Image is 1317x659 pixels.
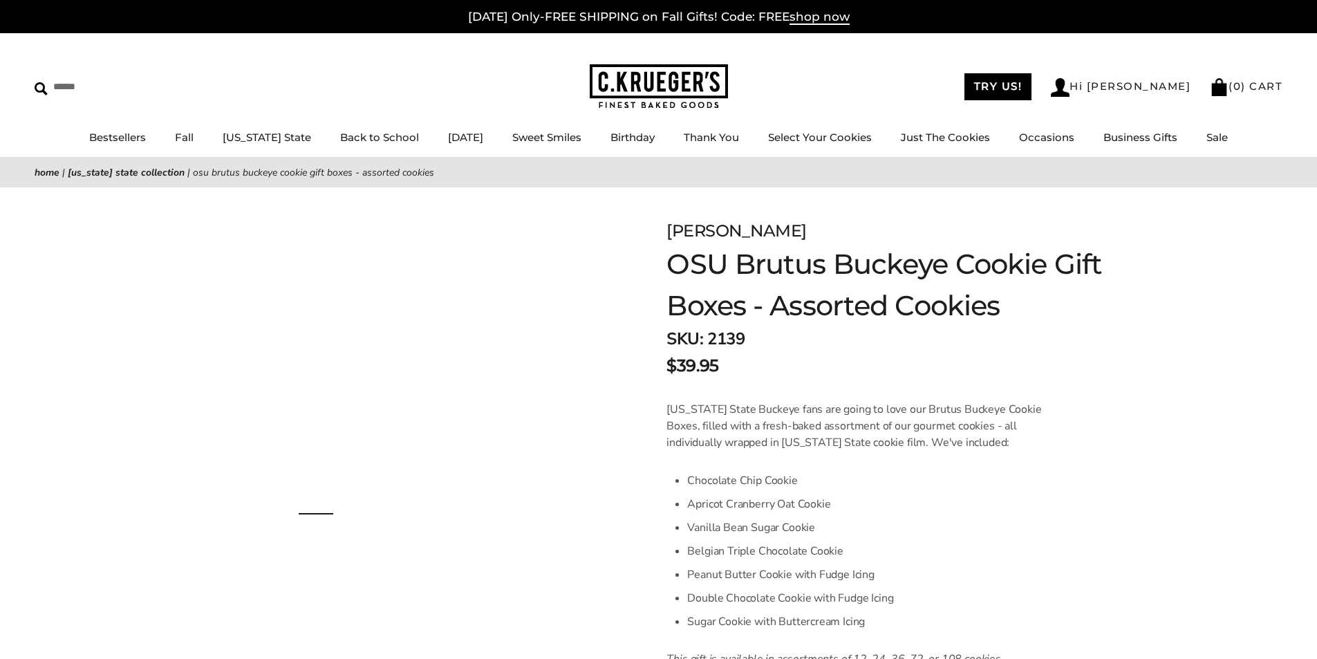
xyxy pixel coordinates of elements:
[768,131,872,144] a: Select Your Cookies
[964,73,1032,100] a: TRY US!
[1019,131,1074,144] a: Occasions
[1051,78,1070,97] img: Account
[687,469,1045,492] li: Chocolate Chip Cookie
[35,76,199,98] input: Search
[448,131,483,144] a: [DATE]
[590,64,728,109] img: C.KRUEGER'S
[687,563,1045,586] li: Peanut Butter Cookie with Fudge Icing
[666,401,1045,451] p: [US_STATE] State Buckeye fans are going to love our Brutus Buckeye Cookie Boxes, filled with a fr...
[175,131,194,144] a: Fall
[35,165,1282,180] nav: breadcrumbs
[687,539,1045,563] li: Belgian Triple Chocolate Cookie
[468,10,850,25] a: [DATE] Only-FREE SHIPPING on Fall Gifts! Code: FREEshop now
[35,82,48,95] img: Search
[790,10,850,25] span: shop now
[666,219,1108,243] div: [PERSON_NAME]
[1103,131,1177,144] a: Business Gifts
[89,131,146,144] a: Bestsellers
[1210,80,1282,93] a: (0) CART
[68,166,185,179] a: [US_STATE] State Collection
[1233,80,1242,93] span: 0
[340,131,419,144] a: Back to School
[707,328,745,350] span: 2139
[62,166,65,179] span: |
[223,131,311,144] a: [US_STATE] State
[684,131,739,144] a: Thank You
[687,610,1045,633] li: Sugar Cookie with Buttercream Icing
[187,166,190,179] span: |
[687,516,1045,539] li: Vanilla Bean Sugar Cookie
[687,492,1045,516] li: Apricot Cranberry Oat Cookie
[901,131,990,144] a: Just The Cookies
[1206,131,1228,144] a: Sale
[512,131,581,144] a: Sweet Smiles
[666,353,718,378] span: $39.95
[1210,78,1229,96] img: Bag
[610,131,655,144] a: Birthday
[666,243,1108,326] h1: OSU Brutus Buckeye Cookie Gift Boxes - Assorted Cookies
[1051,78,1190,97] a: Hi [PERSON_NAME]
[687,586,1045,610] li: Double Chocolate Cookie with Fudge Icing
[193,166,434,179] span: OSU Brutus Buckeye Cookie Gift Boxes - Assorted Cookies
[666,328,703,350] strong: SKU:
[35,166,59,179] a: Home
